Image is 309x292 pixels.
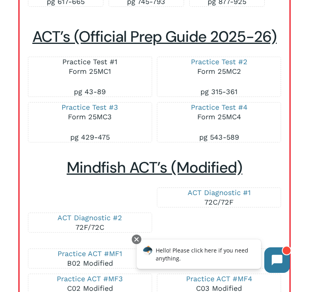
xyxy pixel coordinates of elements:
p: 72F/72C [36,213,144,232]
p: Form 25MC4 [165,103,273,132]
p: Form 25MC3 [36,103,144,132]
p: pg 543-589 [165,132,273,142]
p: Form 25MC2 [165,57,273,87]
p: 72C/72F [165,188,273,207]
p: B02 Modified [36,249,144,268]
p: pg 315-361 [165,87,273,97]
span: Mindfish ACT’s (Modified) [67,158,242,178]
a: ACT Diagnostic #1 [188,188,251,197]
span: ACT’s (Official Prep Guide 2025-26) [32,27,277,47]
a: ACT Diagnostic #2 [57,213,122,222]
iframe: Chatbot [128,233,298,281]
p: pg 43-89 [36,87,144,97]
a: Practice Test #2 [191,57,248,66]
a: Practice Test #3 [61,103,118,111]
p: Form 25MC1 [36,57,144,87]
a: Practice Test #1 [62,57,117,66]
a: Practice Test #4 [191,103,248,111]
a: Practice ACT #MF1 [57,249,122,258]
a: Practice ACT #MF3 [57,274,123,283]
p: pg 429-475 [36,132,144,142]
